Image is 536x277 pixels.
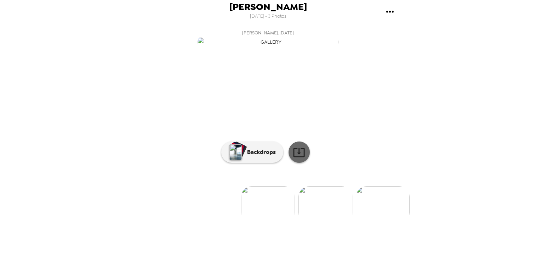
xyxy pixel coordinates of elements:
[298,186,352,223] img: gallery
[229,2,307,12] span: [PERSON_NAME]
[356,186,410,223] img: gallery
[221,142,283,163] button: Backdrops
[126,27,410,49] button: [PERSON_NAME],[DATE]
[250,12,286,21] span: [DATE] • 3 Photos
[242,29,294,37] span: [PERSON_NAME] , [DATE]
[197,37,339,47] img: gallery
[241,186,295,223] img: gallery
[244,148,276,156] p: Backdrops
